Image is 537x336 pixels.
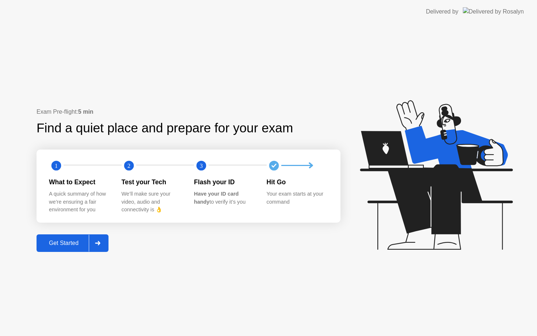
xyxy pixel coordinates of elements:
[426,7,458,16] div: Delivered by
[194,191,239,205] b: Have your ID card handy
[49,177,110,187] div: What to Expect
[122,177,183,187] div: Test your Tech
[267,177,328,187] div: Hit Go
[194,177,255,187] div: Flash your ID
[49,190,110,214] div: A quick summary of how we’re ensuring a fair environment for you
[37,234,108,252] button: Get Started
[267,190,328,206] div: Your exam starts at your command
[37,118,294,138] div: Find a quiet place and prepare for your exam
[127,162,130,169] text: 2
[122,190,183,214] div: We’ll make sure your video, audio and connectivity is 👌
[55,162,58,169] text: 1
[39,240,89,246] div: Get Started
[37,107,340,116] div: Exam Pre-flight:
[78,109,94,115] b: 5 min
[200,162,203,169] text: 3
[194,190,255,206] div: to verify it’s you
[463,7,524,16] img: Delivered by Rosalyn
